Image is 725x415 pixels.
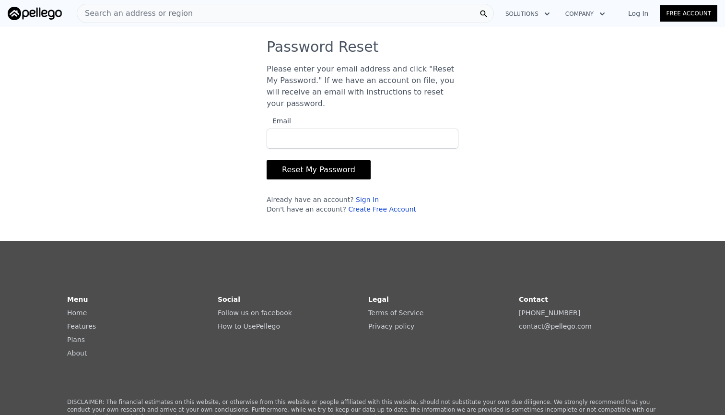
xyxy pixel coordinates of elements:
a: Free Account [660,5,717,22]
button: Solutions [498,5,558,23]
span: Search an address or region [77,8,193,19]
img: Pellego [8,7,62,20]
span: Email [267,117,291,125]
a: About [67,349,87,357]
a: Create Free Account [348,205,416,213]
input: Email [267,129,458,149]
a: [PHONE_NUMBER] [519,309,580,317]
a: Privacy policy [368,322,414,330]
div: Already have an account? Don't have an account? [267,195,458,214]
a: contact@pellego.com [519,322,592,330]
strong: Social [218,296,240,303]
strong: Legal [368,296,389,303]
a: Features [67,322,96,330]
a: How to UsePellego [218,322,280,330]
h3: Password Reset [267,38,458,56]
strong: Menu [67,296,88,303]
a: Follow us on facebook [218,309,292,317]
button: Reset My Password [267,160,371,179]
a: Sign In [356,196,379,203]
button: Company [558,5,613,23]
a: Log In [617,9,660,18]
a: Terms of Service [368,309,423,317]
a: Home [67,309,87,317]
a: Plans [67,336,85,344]
strong: Contact [519,296,548,303]
p: Please enter your email address and click "Reset My Password." If we have an account on file, you... [267,63,458,109]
